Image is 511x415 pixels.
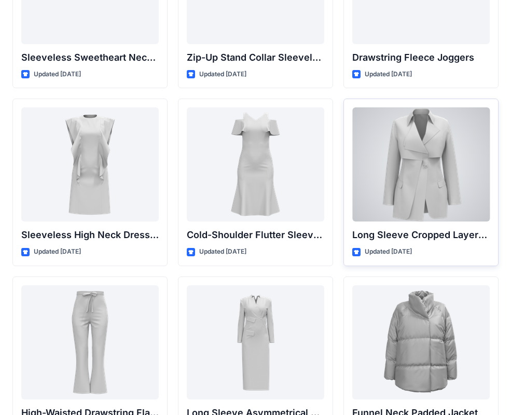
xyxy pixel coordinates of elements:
p: Updated [DATE] [34,246,81,257]
p: Drawstring Fleece Joggers [352,50,490,65]
p: Updated [DATE] [365,69,412,80]
p: Updated [DATE] [199,69,246,80]
p: Updated [DATE] [365,246,412,257]
a: Sleeveless High Neck Dress with Front Ruffle [21,107,159,222]
a: Long Sleeve Cropped Layered Blazer Dress [352,107,490,222]
a: Cold-Shoulder Flutter Sleeve Midi Dress [187,107,324,222]
p: Updated [DATE] [199,246,246,257]
p: Updated [DATE] [34,69,81,80]
p: Sleeveless High Neck Dress with Front Ruffle [21,228,159,242]
a: High-Waisted Drawstring Flare Trousers [21,285,159,399]
a: Long Sleeve Asymmetrical Wrap Midi Dress [187,285,324,399]
p: Zip-Up Stand Collar Sleeveless Vest [187,50,324,65]
p: Cold-Shoulder Flutter Sleeve Midi Dress [187,228,324,242]
p: Long Sleeve Cropped Layered Blazer Dress [352,228,490,242]
a: Funnel Neck Padded Jacket [352,285,490,399]
p: Sleeveless Sweetheart Neck Twist-Front Crop Top [21,50,159,65]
